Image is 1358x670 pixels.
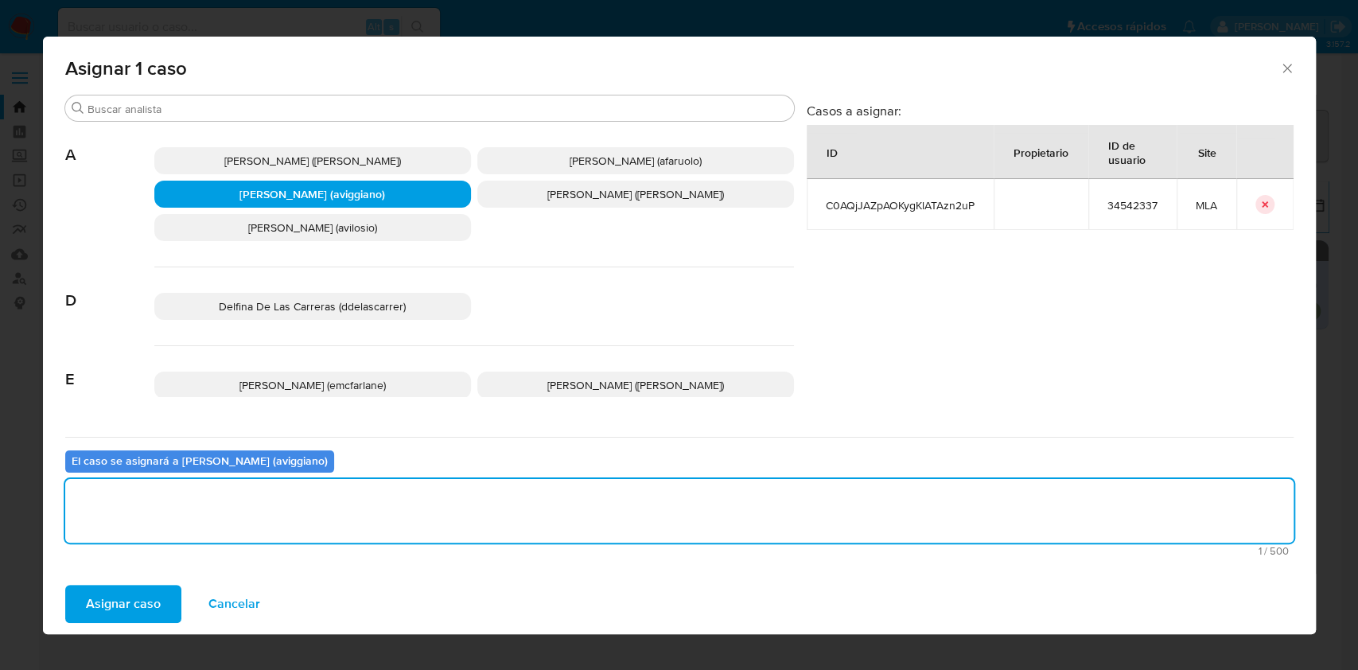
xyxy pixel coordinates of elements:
[154,293,471,320] div: Delfina De Las Carreras (ddelascarrer)
[1279,60,1294,75] button: Cerrar ventana
[239,377,386,393] span: [PERSON_NAME] (emcfarlane)
[248,220,377,236] span: [PERSON_NAME] (avilosio)
[477,372,794,399] div: [PERSON_NAME] ([PERSON_NAME])
[188,585,281,623] button: Cancelar
[219,298,406,314] span: Delfina De Las Carreras (ddelascarrer)
[208,586,260,621] span: Cancelar
[1179,133,1235,171] div: Site
[1196,198,1217,212] span: MLA
[239,186,385,202] span: [PERSON_NAME] (aviggiano)
[477,147,794,174] div: [PERSON_NAME] (afaruolo)
[65,267,154,310] span: D
[154,214,471,241] div: [PERSON_NAME] (avilosio)
[65,585,181,623] button: Asignar caso
[154,147,471,174] div: [PERSON_NAME] ([PERSON_NAME])
[72,102,84,115] button: Buscar
[807,103,1294,119] h3: Casos a asignar:
[826,198,975,212] span: C0AQjJAZpAOKygKlATAzn2uP
[1089,126,1176,178] div: ID de usuario
[65,346,154,389] span: E
[154,181,471,208] div: [PERSON_NAME] (aviggiano)
[807,133,857,171] div: ID
[70,546,1289,556] span: Máximo 500 caracteres
[570,153,702,169] span: [PERSON_NAME] (afaruolo)
[86,586,161,621] span: Asignar caso
[1107,198,1158,212] span: 34542337
[1255,195,1274,214] button: icon-button
[65,59,1280,78] span: Asignar 1 caso
[43,37,1316,634] div: assign-modal
[154,372,471,399] div: [PERSON_NAME] (emcfarlane)
[547,186,724,202] span: [PERSON_NAME] ([PERSON_NAME])
[72,453,328,469] b: El caso se asignará a [PERSON_NAME] (aviggiano)
[547,377,724,393] span: [PERSON_NAME] ([PERSON_NAME])
[994,133,1088,171] div: Propietario
[477,181,794,208] div: [PERSON_NAME] ([PERSON_NAME])
[65,122,154,165] span: A
[224,153,401,169] span: [PERSON_NAME] ([PERSON_NAME])
[88,102,788,116] input: Buscar analista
